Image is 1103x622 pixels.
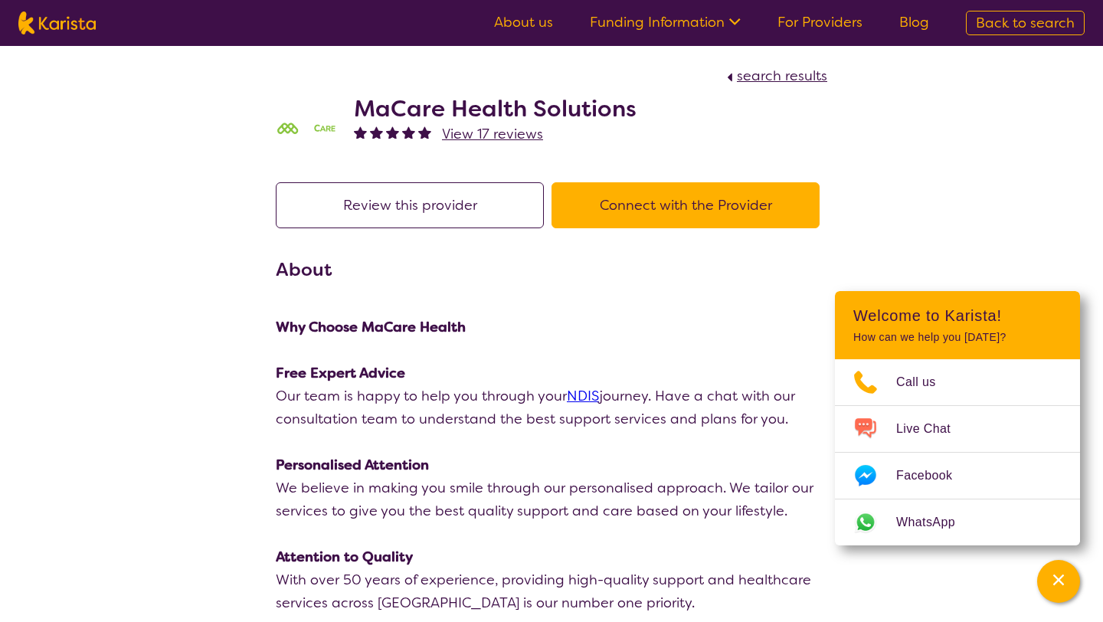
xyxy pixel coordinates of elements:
[551,182,820,228] button: Connect with the Provider
[723,67,827,85] a: search results
[966,11,1085,35] a: Back to search
[853,331,1062,344] p: How can we help you [DATE]?
[354,95,637,123] h2: MaCare Health Solutions
[276,456,429,474] strong: Personalised Attention
[976,14,1075,32] span: Back to search
[590,13,741,31] a: Funding Information
[276,122,337,137] img: mgttalrdbt23wl6urpfy.png
[896,511,974,534] span: WhatsApp
[276,256,827,283] h3: About
[418,126,431,139] img: fullstar
[835,291,1080,545] div: Channel Menu
[835,499,1080,545] a: Web link opens in a new tab.
[276,568,827,614] p: With over 50 years of experience, providing high-quality support and healthcare services across [...
[386,126,399,139] img: fullstar
[276,182,544,228] button: Review this provider
[370,126,383,139] img: fullstar
[276,548,413,566] strong: Attention to Quality
[896,464,970,487] span: Facebook
[442,123,543,146] a: View 17 reviews
[899,13,929,31] a: Blog
[276,476,827,522] p: We believe in making you smile through our personalised approach. We tailor our services to give ...
[896,371,954,394] span: Call us
[896,417,969,440] span: Live Chat
[567,387,599,405] a: NDIS
[276,318,466,336] strong: Why Choose MaCare Health
[494,13,553,31] a: About us
[853,306,1062,325] h2: Welcome to Karista!
[777,13,862,31] a: For Providers
[402,126,415,139] img: fullstar
[442,125,543,143] span: View 17 reviews
[1037,560,1080,603] button: Channel Menu
[276,364,405,382] strong: Free Expert Advice
[835,359,1080,545] ul: Choose channel
[276,385,827,430] p: Our team is happy to help you through your journey. Have a chat with our consultation team to und...
[354,126,367,139] img: fullstar
[551,196,827,214] a: Connect with the Provider
[276,196,551,214] a: Review this provider
[18,11,96,34] img: Karista logo
[737,67,827,85] span: search results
